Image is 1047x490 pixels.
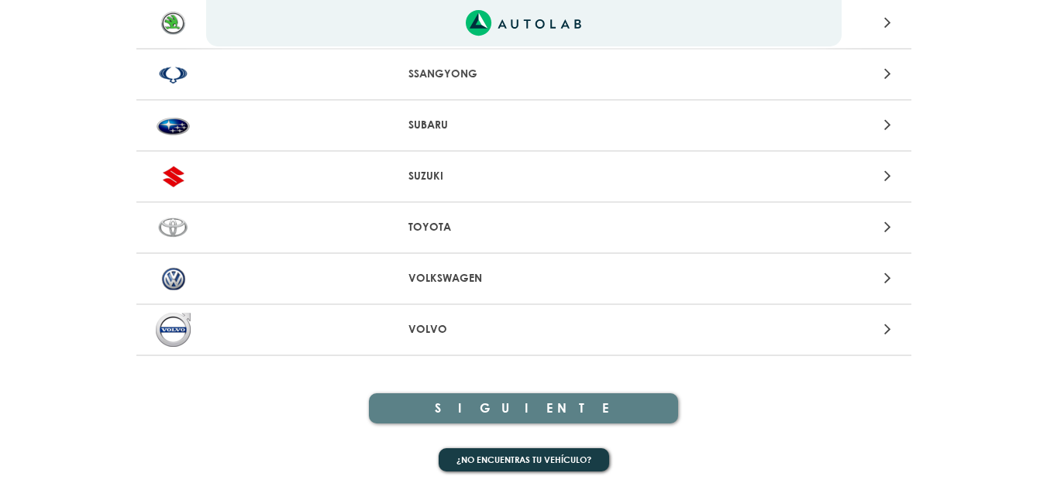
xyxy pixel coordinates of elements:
img: TOYOTA [156,211,191,245]
p: SUBARU [408,117,639,133]
p: VOLKSWAGEN [408,270,639,286]
p: SUZUKI [408,168,639,184]
img: SUBARU [156,108,191,142]
img: SKODA [156,6,191,40]
img: VOLVO [156,313,191,347]
img: SUZUKI [156,159,191,194]
p: VOLVO [408,321,639,338]
img: VOLKSWAGEN [156,262,191,296]
a: Link al sitio de autolab [466,15,581,29]
img: SSANGYONG [156,57,191,91]
p: SSANGYONG [408,66,639,82]
button: ¿No encuentras tu vehículo? [439,448,609,472]
button: SIGUIENTE [369,393,679,423]
p: TOYOTA [408,219,639,235]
